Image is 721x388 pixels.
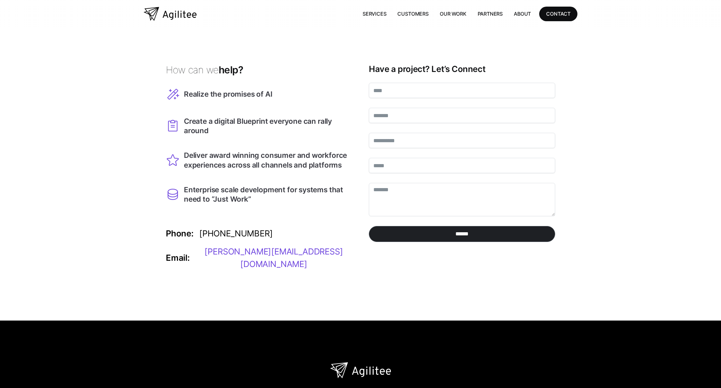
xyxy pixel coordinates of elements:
[369,64,555,74] h3: Have a project? Let’s Connect
[184,116,352,135] div: Create a digital Blueprint everyone can rally around
[508,7,536,21] a: About
[166,64,219,76] span: How can we
[184,89,272,99] div: Realize the promises of AI
[392,7,434,21] a: Customers
[166,229,194,238] div: Phone:
[166,64,352,76] h3: help?
[195,245,352,270] div: [PERSON_NAME][EMAIL_ADDRESS][DOMAIN_NAME]
[434,7,472,21] a: Our Work
[166,254,190,262] div: Email:
[184,185,352,204] div: Enterprise scale development for systems that need to “Just Work”
[199,227,273,240] div: [PHONE_NUMBER]
[184,151,352,169] div: Deliver award winning consumer and workforce experiences across all channels and platforms
[539,7,577,21] a: CONTACT
[144,7,197,21] a: home
[357,7,392,21] a: Services
[546,9,570,18] div: CONTACT
[472,7,509,21] a: Partners
[369,83,555,246] form: Contact Form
